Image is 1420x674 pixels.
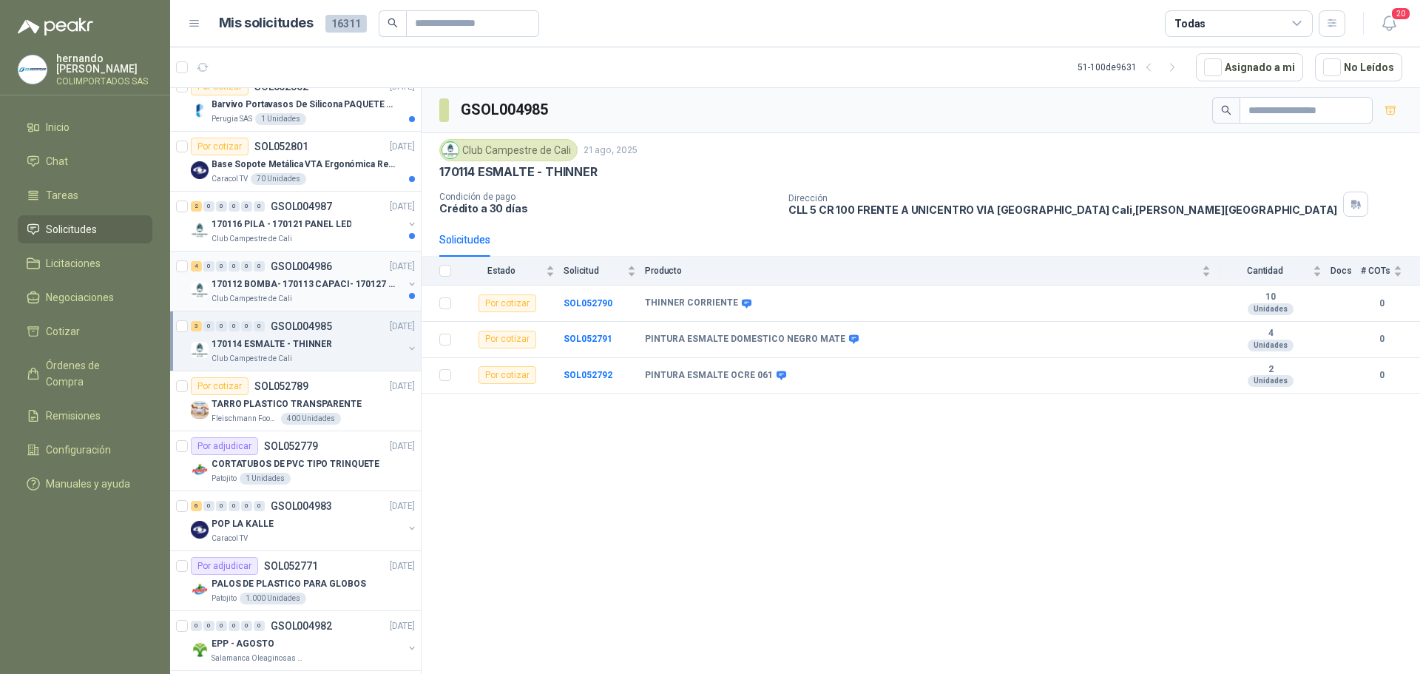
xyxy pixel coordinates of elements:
[203,201,214,212] div: 0
[479,366,536,384] div: Por cotizar
[255,113,306,125] div: 1 Unidades
[46,221,97,237] span: Solicitudes
[18,147,152,175] a: Chat
[271,261,332,272] p: GSOL004986
[170,132,421,192] a: Por cotizarSOL052801[DATE] Company LogoBase Sopote Metálica VTA Ergonómica Retráctil para Portáti...
[212,473,237,485] p: Patojito
[254,261,265,272] div: 0
[645,334,845,346] b: PINTURA ESMALTE DOMESTICO NEGRO MATE
[170,431,421,491] a: Por adjudicarSOL052779[DATE] Company LogoCORTATUBOS DE PVC TIPO TRINQUETEPatojito1 Unidades
[18,317,152,346] a: Cotizar
[191,617,418,664] a: 0 0 0 0 0 0 GSOL004982[DATE] Company LogoEPP - AGOSTOSalamanca Oleaginosas SAS
[1220,257,1331,286] th: Cantidad
[212,457,379,471] p: CORTATUBOS DE PVC TIPO TRINQUETE
[1220,364,1322,376] b: 2
[390,260,415,274] p: [DATE]
[212,98,396,112] p: Barvivo Portavasos De Silicona PAQUETE 6 Unidades Negro Con Soporte Antideslizantes
[241,321,252,331] div: 0
[18,249,152,277] a: Licitaciones
[191,321,202,331] div: 3
[203,501,214,511] div: 0
[1220,328,1322,340] b: 4
[564,257,645,286] th: Solicitud
[212,113,252,125] p: Perugia SAS
[264,441,318,451] p: SOL052779
[191,377,248,395] div: Por cotizar
[254,81,308,92] p: SOL052802
[241,201,252,212] div: 0
[216,201,227,212] div: 0
[191,437,258,455] div: Por adjudicar
[170,371,421,431] a: Por cotizarSOL052789[DATE] Company LogoTARRO PLASTICO TRANSPARENTEFleischmann Foods S.A.400 Unidades
[18,470,152,498] a: Manuales y ayuda
[390,140,415,154] p: [DATE]
[1078,55,1184,79] div: 51 - 100 de 9631
[212,413,278,425] p: Fleischmann Foods S.A.
[479,331,536,348] div: Por cotizar
[46,476,130,492] span: Manuales y ayuda
[212,577,366,591] p: PALOS DE PLASTICO PARA GLOBOS
[18,55,47,84] img: Company Logo
[170,551,421,611] a: Por adjudicarSOL052771[DATE] Company LogoPALOS DE PLASTICO PARA GLOBOSPatojito1.000 Unidades
[1220,291,1322,303] b: 10
[191,557,258,575] div: Por adjudicar
[212,533,248,545] p: Caracol TV
[203,621,214,631] div: 0
[479,294,536,312] div: Por cotizar
[212,158,396,172] p: Base Sopote Metálica VTA Ergonómica Retráctil para Portátil
[229,621,240,631] div: 0
[442,142,459,158] img: Company Logo
[191,581,209,599] img: Company Logo
[219,13,314,34] h1: Mis solicitudes
[191,341,209,359] img: Company Logo
[203,261,214,272] div: 0
[46,119,70,135] span: Inicio
[56,53,152,74] p: hernando [PERSON_NAME]
[564,334,612,344] a: SOL052791
[191,138,248,155] div: Por cotizar
[788,193,1338,203] p: Dirección
[439,139,578,161] div: Club Campestre de Cali
[1196,53,1303,81] button: Asignado a mi
[564,370,612,380] a: SOL052792
[388,18,398,28] span: search
[191,161,209,179] img: Company Logo
[254,141,308,152] p: SOL052801
[170,72,421,132] a: Por cotizarSOL052802[DATE] Company LogoBarvivo Portavasos De Silicona PAQUETE 6 Unidades Negro Co...
[281,413,341,425] div: 400 Unidades
[216,321,227,331] div: 0
[212,637,274,651] p: EPP - AGOSTO
[56,77,152,86] p: COLIMPORTADOS SAS
[1361,297,1402,311] b: 0
[1390,7,1411,21] span: 20
[254,501,265,511] div: 0
[212,233,292,245] p: Club Campestre de Cali
[191,257,418,305] a: 4 0 0 0 0 0 GSOL004986[DATE] Company Logo170112 BOMBA- 170113 CAPACI- 170127 MOTOR 170119 RClub C...
[191,641,209,658] img: Company Logo
[271,501,332,511] p: GSOL004983
[191,261,202,272] div: 4
[1315,53,1402,81] button: No Leídos
[212,653,305,664] p: Salamanca Oleaginosas SAS
[191,281,209,299] img: Company Logo
[191,101,209,119] img: Company Logo
[1361,332,1402,346] b: 0
[216,621,227,631] div: 0
[212,517,274,531] p: POP LA KALLE
[1248,340,1294,351] div: Unidades
[241,621,252,631] div: 0
[584,144,638,158] p: 21 ago, 2025
[212,293,292,305] p: Club Campestre de Cali
[254,321,265,331] div: 0
[18,351,152,396] a: Órdenes de Compra
[390,439,415,454] p: [DATE]
[229,321,240,331] div: 0
[46,289,114,306] span: Negociaciones
[240,593,306,604] div: 1.000 Unidades
[390,619,415,633] p: [DATE]
[212,277,396,291] p: 170112 BOMBA- 170113 CAPACI- 170127 MOTOR 170119 R
[1331,257,1361,286] th: Docs
[212,337,332,351] p: 170114 ESMALTE - THINNER
[439,232,490,248] div: Solicitudes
